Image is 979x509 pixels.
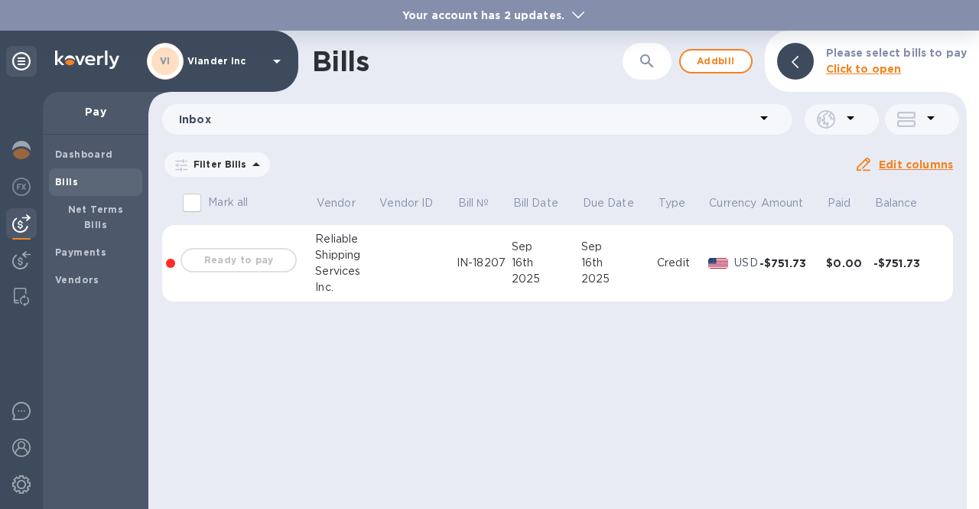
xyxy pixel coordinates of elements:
span: Type [659,195,706,211]
p: USD [734,255,759,271]
u: Edit columns [879,158,953,171]
span: Bill № [458,195,509,211]
span: Due Date [583,195,654,211]
span: Bill Date [513,195,578,211]
p: Vendor ID [379,195,433,211]
p: Viander inc [187,56,264,67]
div: 2025 [581,271,657,287]
div: Sep [581,239,657,255]
p: Bill № [458,195,489,211]
b: Please select bills to pay [826,47,967,59]
span: Paid [828,195,871,211]
div: Shipping [315,247,378,263]
span: Vendor [317,195,376,211]
div: -$751.73 [759,256,826,271]
div: IN-18207 [457,255,512,271]
span: Vendor ID [379,195,453,211]
p: Filter Bills [187,158,247,171]
p: Currency [709,195,756,211]
p: Due Date [583,195,634,211]
div: -$751.73 [873,256,941,271]
span: Amount [761,195,824,211]
b: Vendors [55,274,99,285]
h1: Bills [312,45,369,77]
div: Sep [512,239,581,255]
b: Dashboard [55,148,113,160]
div: Inc. [315,279,378,295]
p: Amount [761,195,804,211]
p: Inbox [179,112,755,127]
div: Reliable [315,231,378,247]
img: Foreign exchange [12,178,31,196]
b: Net Terms Bills [68,204,124,230]
p: Pay [55,104,136,119]
b: Click to open [826,63,902,75]
div: Services [315,263,378,279]
div: 2025 [512,271,581,287]
button: Addbill [679,49,753,73]
p: Vendor [317,195,356,211]
b: VI [160,55,171,67]
div: Credit [657,255,708,271]
span: Balance [875,195,938,211]
p: Paid [828,195,851,211]
p: Bill Date [513,195,558,211]
p: Type [659,195,686,211]
div: Unpin categories [6,46,37,77]
b: Bills [55,176,78,188]
div: 16th [581,255,657,271]
b: Your account has 2 updates. [402,9,564,21]
img: Logo [55,51,119,69]
div: $0.00 [826,256,873,271]
b: Payments [55,246,106,258]
p: Mark all [208,194,248,210]
div: 16th [512,255,581,271]
img: USD [708,258,729,269]
p: Balance [875,195,918,211]
span: Add bill [693,52,739,70]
